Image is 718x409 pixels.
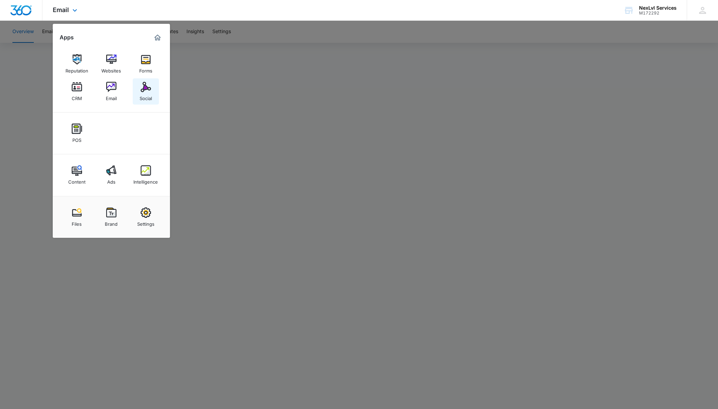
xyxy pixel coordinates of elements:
[105,218,118,227] div: Brand
[64,78,90,105] a: CRM
[639,5,677,11] div: account name
[64,120,90,146] a: POS
[137,218,154,227] div: Settings
[140,92,152,101] div: Social
[53,6,69,13] span: Email
[72,134,81,143] div: POS
[639,11,677,16] div: account id
[101,65,121,74] div: Websites
[98,204,124,230] a: Brand
[139,65,152,74] div: Forms
[64,204,90,230] a: Files
[65,65,88,74] div: Reputation
[133,204,159,230] a: Settings
[107,176,115,185] div: Ads
[133,78,159,105] a: Social
[133,162,159,188] a: Intelligence
[152,32,163,43] a: Marketing 360® Dashboard
[133,176,158,185] div: Intelligence
[60,34,74,41] h2: Apps
[98,78,124,105] a: Email
[72,218,82,227] div: Files
[98,162,124,188] a: Ads
[64,162,90,188] a: Content
[133,51,159,77] a: Forms
[64,51,90,77] a: Reputation
[72,92,82,101] div: CRM
[98,51,124,77] a: Websites
[68,176,85,185] div: Content
[106,92,117,101] div: Email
